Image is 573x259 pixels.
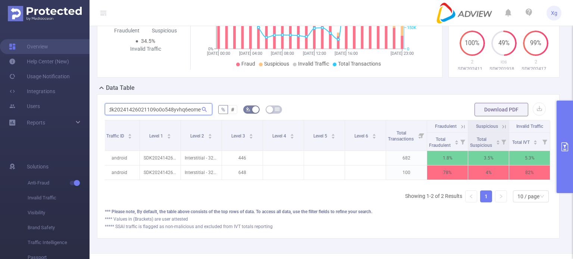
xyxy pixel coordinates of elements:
i: icon: table [275,107,279,111]
tspan: 150K [407,25,416,30]
i: icon: caret-up [128,133,132,135]
span: Level 4 [272,133,287,139]
button: Download PDF [475,103,528,116]
p: 1.8% [427,151,468,165]
i: icon: caret-up [167,133,171,135]
span: Level 2 [190,133,205,139]
i: icon: caret-down [372,136,376,138]
p: ios [488,58,520,66]
span: Brand Safety [28,220,90,235]
div: Sort [454,139,459,143]
tspan: 0% [208,47,213,51]
a: Overview [9,39,48,54]
i: icon: caret-down [208,136,212,138]
p: SDK20241125111157euijkedccjrky63 [456,65,488,73]
span: Visibility [28,205,90,220]
span: Level 5 [313,133,328,139]
span: Reports [27,120,45,126]
i: icon: caret-up [331,133,335,135]
p: 100 [386,165,427,180]
span: Xg [551,6,557,20]
div: Sort [372,133,376,137]
p: 5.3% [509,151,550,165]
img: Protected Media [8,6,82,21]
span: Anti-Fraud [28,176,90,190]
span: Total Transactions [388,130,415,142]
p: 82% [509,165,550,180]
p: SDK20241426021109o0o548yvhq6eome [140,165,181,180]
a: 1 [480,191,492,202]
div: **** Values in (Brackets) are user attested [105,216,552,222]
p: 3.5% [468,151,509,165]
h2: Data Table [106,83,135,92]
div: Sort [533,139,538,143]
span: Traffic Intelligence [28,235,90,250]
span: Total Suspicious [470,137,493,148]
i: icon: caret-down [167,136,171,138]
span: Fraud [241,61,255,67]
div: Sort [128,133,132,137]
span: 100% [460,40,485,46]
tspan: 0 [407,47,409,51]
a: Users [9,99,40,114]
i: icon: caret-down [454,142,458,144]
span: Total Fraudulent [429,137,452,148]
input: Search... [105,103,212,115]
div: Fraudulent [108,27,145,35]
tspan: [DATE] 00:00 [207,51,230,56]
span: Traffic ID [106,133,125,139]
span: Solutions [27,159,48,174]
a: Help Center (New) [9,54,69,69]
i: icon: caret-down [331,136,335,138]
i: icon: caret-up [496,139,500,141]
i: icon: caret-up [208,133,212,135]
div: Sort [290,133,294,137]
p: 648 [222,165,263,180]
p: SDK20241426021109o0o548yvhq6eome [140,151,181,165]
a: Usage Notification [9,69,70,84]
i: icon: caret-down [128,136,132,138]
tspan: [DATE] 23:00 [391,51,414,56]
li: Showing 1-2 of 2 Results [405,190,462,202]
div: *** Please note, By default, the table above consists of the top rows of data. To access all data... [105,208,552,215]
div: Sort [167,133,171,137]
span: Total IVT [512,140,531,145]
a: Integrations [9,84,55,99]
div: Invalid Traffic [127,45,165,53]
div: 10 / page [517,191,539,202]
p: android [99,165,140,180]
i: icon: caret-up [533,139,538,141]
i: Filter menu [539,133,550,151]
i: icon: left [469,194,473,199]
i: Filter menu [457,133,468,151]
span: 34.5% [141,38,155,44]
span: Invalid Traffic [28,190,90,205]
span: % [221,107,225,113]
i: icon: caret-down [496,142,500,144]
span: Total Transactions [338,61,381,67]
p: 446 [222,151,263,165]
div: Sort [249,133,253,137]
tspan: [DATE] 16:00 [335,51,358,56]
span: Suspicious [264,61,289,67]
p: 4% [468,165,509,180]
tspan: [DATE] 04:00 [239,51,262,56]
div: ***** SSAI traffic is flagged as non-malicious and excluded from IVT totals reporting [105,223,552,230]
i: icon: right [499,194,503,199]
i: icon: caret-up [454,139,458,141]
li: Previous Page [465,190,477,202]
span: Invalid Traffic [298,61,329,67]
div: Suspicious [145,27,183,35]
span: Level 6 [354,133,369,139]
p: SDK20191811061225glpgaku0pgvq7an [488,65,520,73]
span: Level 3 [231,133,246,139]
i: icon: caret-down [249,136,253,138]
a: Reports [27,115,45,130]
li: 1 [480,190,492,202]
p: SDK2024171205080537v5dr8ej81hbe5 [520,65,552,73]
p: Interstitial - 320x480 [1] [181,165,222,180]
p: android [99,151,140,165]
i: Filter menu [498,133,509,151]
p: 78% [427,165,468,180]
div: Sort [331,133,335,137]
